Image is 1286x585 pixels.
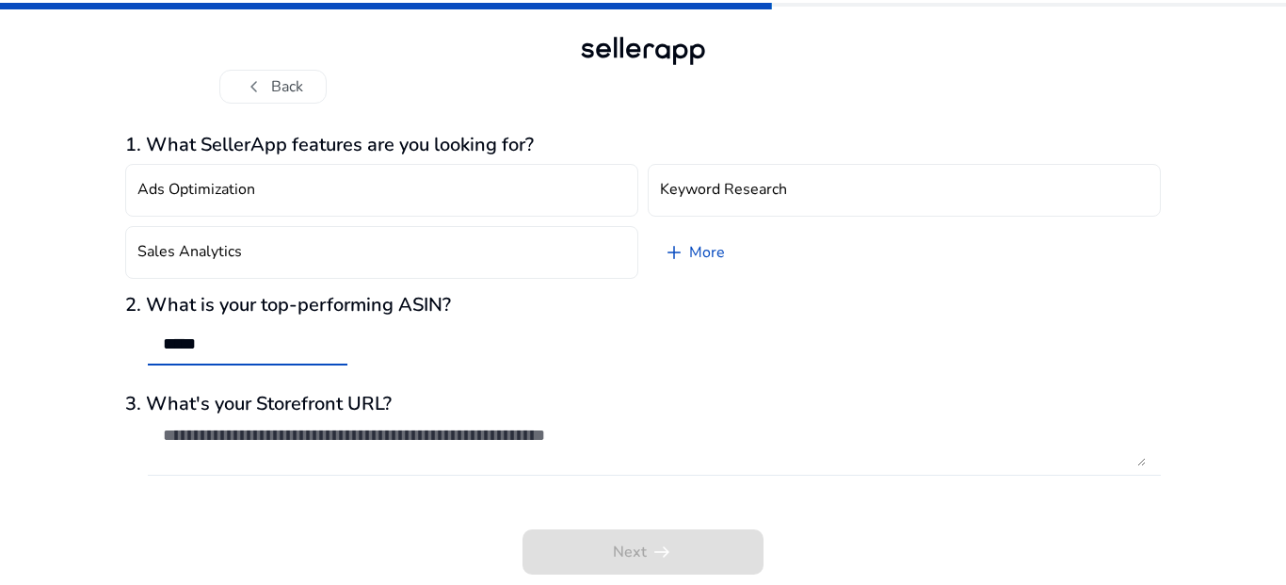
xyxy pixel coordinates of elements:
[243,75,265,98] span: chevron_left
[125,134,1161,156] h3: 1. What SellerApp features are you looking for?
[648,226,740,279] a: More
[137,181,255,199] h4: Ads Optimization
[648,164,1161,217] button: Keyword Research
[660,181,787,199] h4: Keyword Research
[125,393,1161,415] h3: 3. What's your Storefront URL?
[219,70,327,104] button: chevron_leftBack
[663,241,685,264] span: add
[125,294,1161,317] h3: 2. What is your top-performing ASIN?
[137,243,242,261] h4: Sales Analytics
[125,164,638,217] button: Ads Optimization
[125,226,638,279] button: Sales Analytics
